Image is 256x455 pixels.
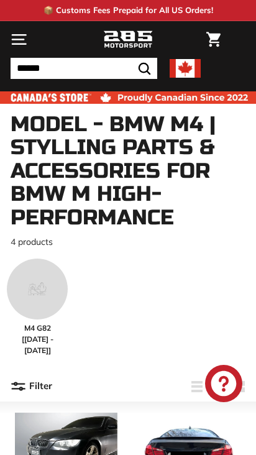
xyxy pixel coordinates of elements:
[201,365,246,405] inbox-online-store-chat: Shopify online store chat
[7,323,68,356] span: M4 G82 [[DATE] - [DATE]]
[200,22,227,57] a: Cart
[11,58,157,79] input: Search
[11,372,52,402] button: Filter
[11,236,245,249] p: 4 products
[11,113,245,229] h1: Model - BMW M4 | Stylling parts & accessories for BMW M High-Performance
[43,4,213,17] p: 📦 Customs Fees Prepaid for All US Orders!
[103,29,153,50] img: Logo_285_Motorsport_areodynamics_components
[7,259,68,356] a: M4 G82 [[DATE] - [DATE]]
